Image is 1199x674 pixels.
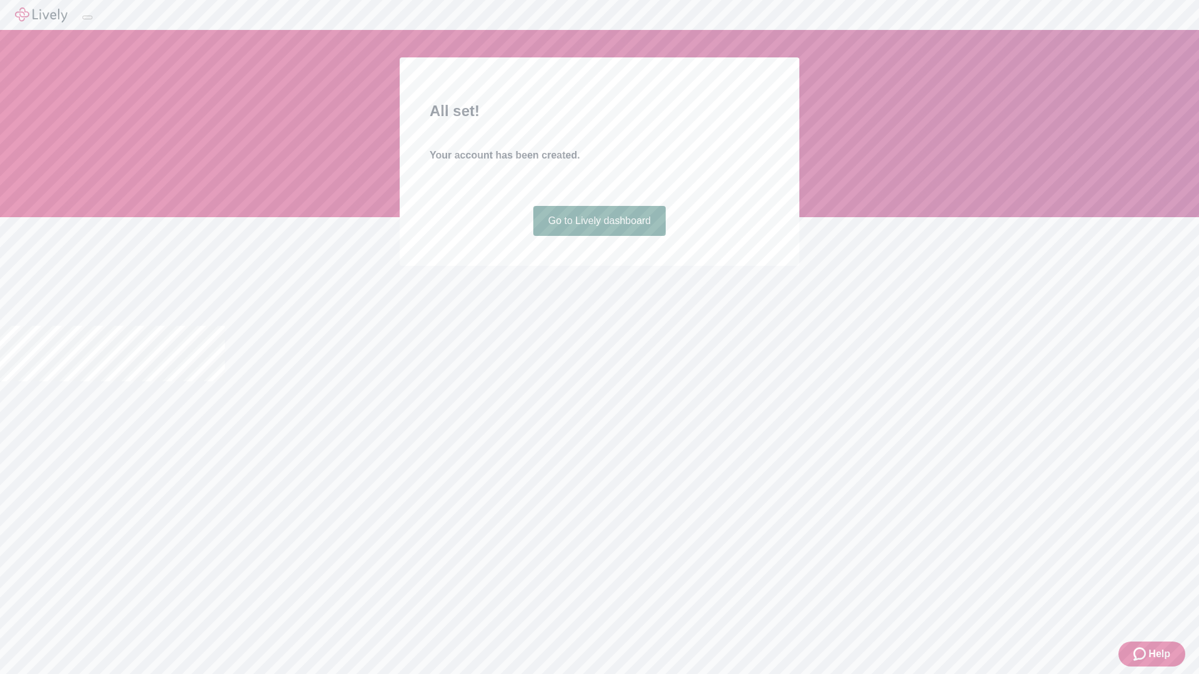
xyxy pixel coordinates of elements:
[1118,642,1185,667] button: Zendesk support iconHelp
[430,148,769,163] h4: Your account has been created.
[15,7,67,22] img: Lively
[1148,647,1170,662] span: Help
[430,100,769,122] h2: All set!
[1133,647,1148,662] svg: Zendesk support icon
[533,206,666,236] a: Go to Lively dashboard
[82,16,92,19] button: Log out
